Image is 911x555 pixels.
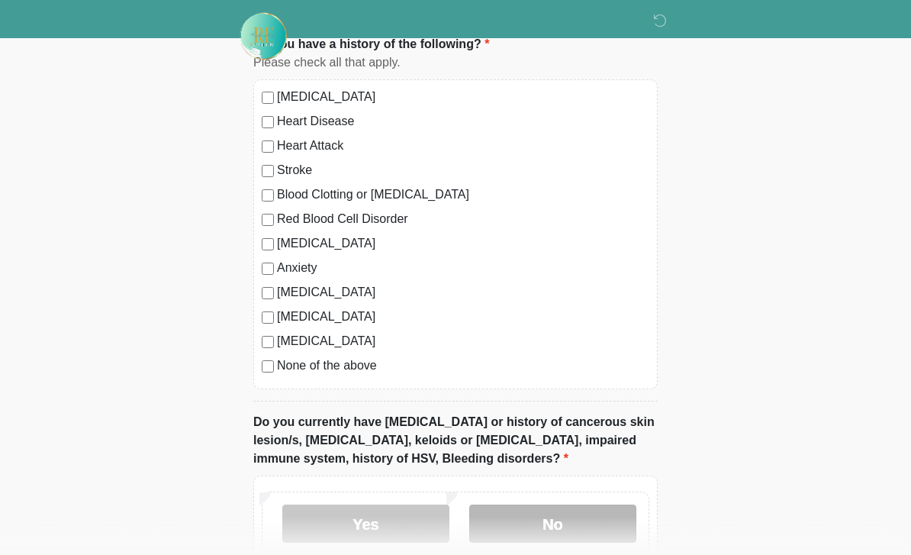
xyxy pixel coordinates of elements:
[277,162,649,180] label: Stroke
[262,361,274,373] input: None of the above
[277,260,649,278] label: Anxiety
[277,113,649,131] label: Heart Disease
[277,235,649,253] label: [MEDICAL_DATA]
[262,117,274,129] input: Heart Disease
[262,239,274,251] input: [MEDICAL_DATA]
[262,263,274,276] input: Anxiety
[238,11,288,62] img: Rehydrate Aesthetics & Wellness Logo
[262,92,274,105] input: [MEDICAL_DATA]
[277,284,649,302] label: [MEDICAL_DATA]
[277,211,649,229] label: Red Blood Cell Disorder
[277,357,649,376] label: None of the above
[262,215,274,227] input: Red Blood Cell Disorder
[277,137,649,156] label: Heart Attack
[282,505,449,544] label: Yes
[277,308,649,327] label: [MEDICAL_DATA]
[262,141,274,153] input: Heart Attack
[253,414,658,469] label: Do you currently have [MEDICAL_DATA] or history of cancerous skin lesion/s, [MEDICAL_DATA], keloi...
[277,186,649,205] label: Blood Clotting or [MEDICAL_DATA]
[262,166,274,178] input: Stroke
[262,337,274,349] input: [MEDICAL_DATA]
[469,505,636,544] label: No
[277,89,649,107] label: [MEDICAL_DATA]
[277,333,649,351] label: [MEDICAL_DATA]
[262,288,274,300] input: [MEDICAL_DATA]
[262,190,274,202] input: Blood Clotting or [MEDICAL_DATA]
[262,312,274,324] input: [MEDICAL_DATA]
